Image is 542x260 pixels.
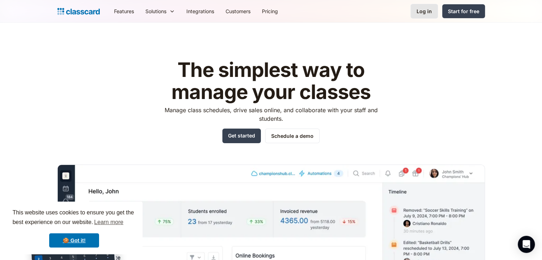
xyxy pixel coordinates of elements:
[49,233,99,248] a: dismiss cookie message
[6,202,143,254] div: cookieconsent
[222,129,261,143] a: Get started
[108,3,140,19] a: Features
[57,6,100,16] a: home
[265,129,320,143] a: Schedule a demo
[448,7,479,15] div: Start for free
[518,236,535,253] div: Open Intercom Messenger
[145,7,166,15] div: Solutions
[12,208,136,228] span: This website uses cookies to ensure you get the best experience on our website.
[93,217,124,228] a: learn more about cookies
[256,3,284,19] a: Pricing
[181,3,220,19] a: Integrations
[417,7,432,15] div: Log in
[220,3,256,19] a: Customers
[158,59,384,103] h1: The simplest way to manage your classes
[411,4,438,19] a: Log in
[140,3,181,19] div: Solutions
[158,106,384,123] p: Manage class schedules, drive sales online, and collaborate with your staff and students.
[442,4,485,18] a: Start for free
